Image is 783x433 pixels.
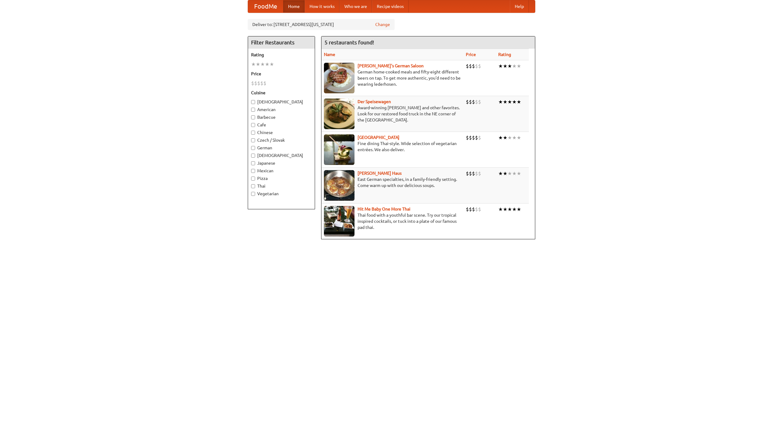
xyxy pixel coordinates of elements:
input: Japanese [251,161,255,165]
p: Thai food with a youthful bar scene. Try our tropical inspired cocktails, or tuck into a plate of... [324,212,461,230]
a: Rating [498,52,511,57]
a: [PERSON_NAME] Haus [358,171,402,176]
li: $ [475,63,478,69]
li: ★ [512,206,517,213]
input: Chinese [251,131,255,135]
li: ★ [503,63,507,69]
label: Mexican [251,168,312,174]
input: [DEMOGRAPHIC_DATA] [251,100,255,104]
li: ★ [507,134,512,141]
li: ★ [260,61,265,68]
label: [DEMOGRAPHIC_DATA] [251,152,312,159]
img: esthers.jpg [324,63,354,93]
li: $ [466,99,469,105]
img: kohlhaus.jpg [324,170,354,201]
li: $ [472,63,475,69]
label: Chinese [251,129,312,136]
input: Mexican [251,169,255,173]
input: Thai [251,184,255,188]
a: Help [510,0,529,13]
li: $ [254,80,257,87]
li: $ [475,206,478,213]
a: Hit Me Baby One More Thai [358,207,410,211]
input: American [251,108,255,112]
a: Change [375,21,390,28]
p: German home-cooked meals and fifty-eight different beers on tap. To get more authentic, you'd nee... [324,69,461,87]
li: $ [466,134,469,141]
label: Vegetarian [251,191,312,197]
a: [PERSON_NAME]'s German Saloon [358,63,424,68]
p: Award-winning [PERSON_NAME] and other favorites. Look for our restored food truck in the NE corne... [324,105,461,123]
label: American [251,106,312,113]
li: $ [472,170,475,177]
div: Deliver to: [STREET_ADDRESS][US_STATE] [248,19,395,30]
li: $ [469,134,472,141]
li: ★ [507,206,512,213]
input: Pizza [251,177,255,181]
li: $ [475,170,478,177]
li: $ [475,99,478,105]
label: German [251,145,312,151]
img: speisewagen.jpg [324,99,354,129]
h5: Cuisine [251,90,312,96]
li: ★ [498,206,503,213]
li: ★ [498,134,503,141]
h5: Rating [251,52,312,58]
input: Cafe [251,123,255,127]
li: ★ [517,170,521,177]
li: ★ [512,134,517,141]
input: Czech / Slovak [251,138,255,142]
li: ★ [507,99,512,105]
li: $ [478,206,481,213]
label: Barbecue [251,114,312,120]
li: $ [475,134,478,141]
li: $ [469,170,472,177]
li: $ [478,99,481,105]
b: [GEOGRAPHIC_DATA] [358,135,399,140]
a: Who we are [340,0,372,13]
li: ★ [498,170,503,177]
li: $ [466,63,469,69]
input: Barbecue [251,115,255,119]
li: ★ [269,61,274,68]
label: Japanese [251,160,312,166]
li: ★ [498,99,503,105]
li: ★ [256,61,260,68]
li: ★ [517,134,521,141]
a: FoodMe [248,0,283,13]
li: $ [257,80,260,87]
li: $ [260,80,263,87]
label: Thai [251,183,312,189]
label: Pizza [251,175,312,181]
a: Home [283,0,305,13]
li: $ [472,206,475,213]
label: [DEMOGRAPHIC_DATA] [251,99,312,105]
li: $ [466,206,469,213]
a: How it works [305,0,340,13]
li: ★ [503,206,507,213]
img: satay.jpg [324,134,354,165]
ng-pluralize: 5 restaurants found! [325,39,374,45]
h5: Price [251,71,312,77]
li: ★ [512,170,517,177]
p: Fine dining Thai-style. Wide selection of vegetarian entrées. We also deliver. [324,140,461,153]
input: German [251,146,255,150]
img: babythai.jpg [324,206,354,237]
p: East German specialties, in a family-friendly setting. Come warm up with our delicious soups. [324,176,461,189]
li: ★ [503,99,507,105]
li: ★ [507,170,512,177]
li: ★ [512,63,517,69]
li: ★ [517,63,521,69]
li: $ [469,63,472,69]
label: Cafe [251,122,312,128]
label: Czech / Slovak [251,137,312,143]
a: Price [466,52,476,57]
a: Recipe videos [372,0,409,13]
li: ★ [507,63,512,69]
li: ★ [498,63,503,69]
li: $ [472,134,475,141]
li: ★ [512,99,517,105]
li: $ [469,99,472,105]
